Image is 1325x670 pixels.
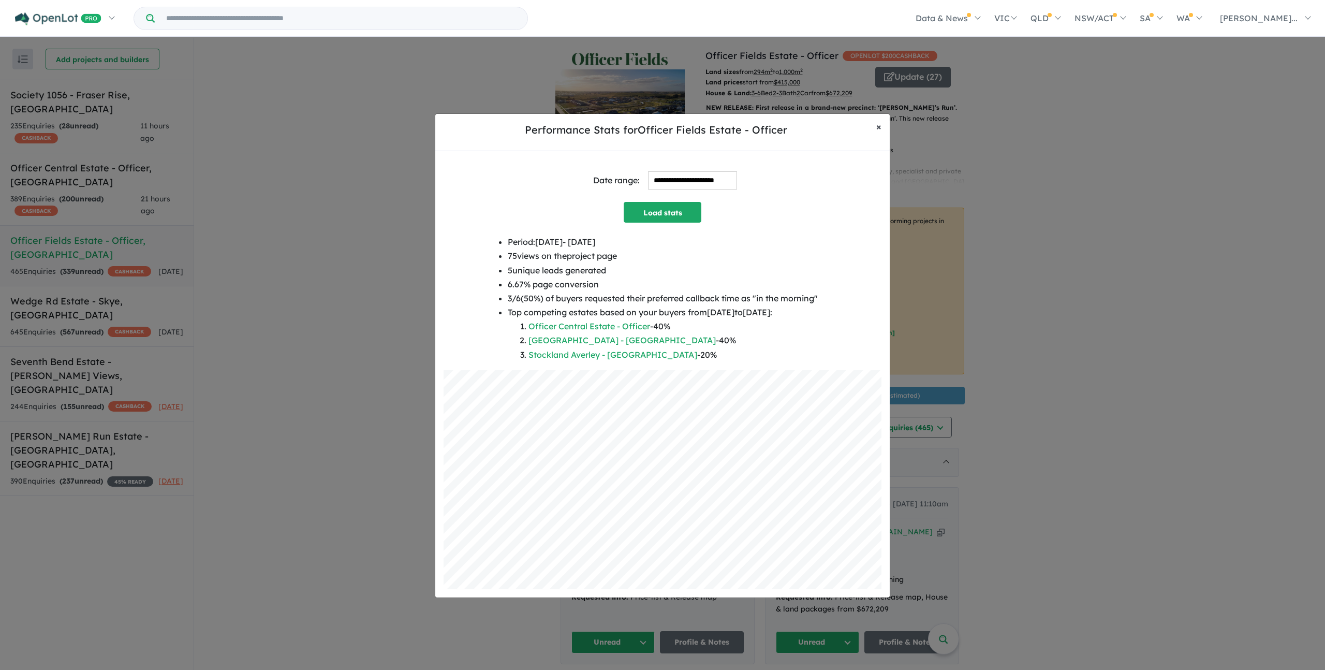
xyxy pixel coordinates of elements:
img: Openlot PRO Logo White [15,12,101,25]
h5: Performance Stats for Officer Fields Estate - Officer [444,122,868,138]
li: - 40 % [528,333,818,347]
li: - 20 % [528,348,818,362]
li: - 40 % [528,319,818,333]
div: Date range: [593,173,640,187]
span: [PERSON_NAME]... [1220,13,1298,23]
li: 5 unique leads generated [508,264,818,278]
li: 3 / 6 ( 50 %) of buyers requested their preferred callback time as " in the morning " [508,292,818,305]
li: 6.67 % page conversion [508,278,818,292]
a: Officer Central Estate - Officer [528,321,650,331]
li: Period: [DATE] - [DATE] [508,235,818,249]
li: Top competing estates based on your buyers from [DATE] to [DATE] : [508,305,818,362]
li: 75 views on the project page [508,249,818,263]
span: × [876,121,881,133]
a: [GEOGRAPHIC_DATA] - [GEOGRAPHIC_DATA] [528,335,716,345]
input: Try estate name, suburb, builder or developer [157,7,525,30]
button: Load stats [624,202,701,223]
a: Stockland Averley - [GEOGRAPHIC_DATA] [528,349,697,360]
